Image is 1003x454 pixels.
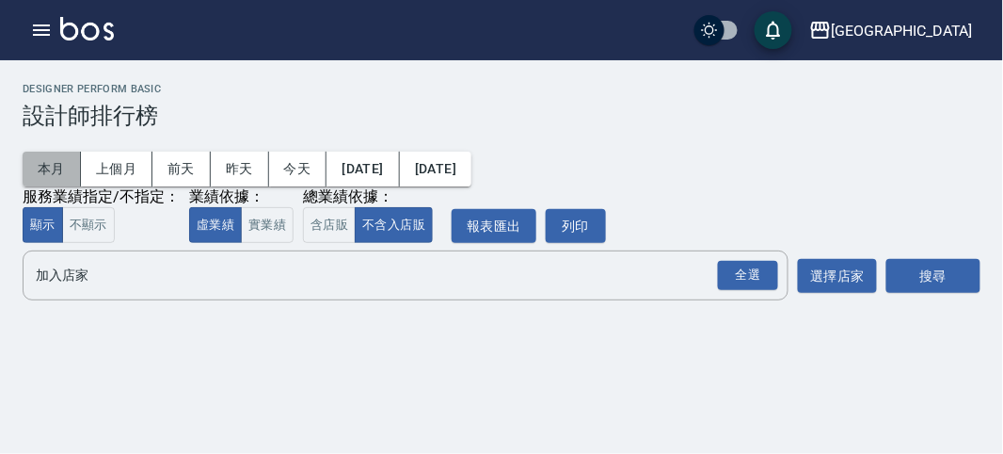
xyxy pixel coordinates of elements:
button: 上個月 [81,152,152,186]
div: 全選 [718,261,778,290]
div: 服務業績指定/不指定： [23,187,180,207]
button: 虛業績 [189,207,242,244]
input: 店家名稱 [31,259,752,292]
button: 不含入店販 [355,207,433,244]
button: 報表匯出 [452,209,536,244]
button: 今天 [269,152,327,186]
button: Open [714,257,782,294]
div: 業績依據： [189,187,294,207]
h3: 設計師排行榜 [23,103,980,129]
button: 列印 [546,209,606,244]
button: 顯示 [23,207,63,244]
button: 不顯示 [62,207,115,244]
h2: Designer Perform Basic [23,83,980,95]
button: 含店販 [303,207,356,244]
button: 昨天 [211,152,269,186]
button: 實業績 [241,207,294,244]
img: Logo [60,17,114,41]
button: 前天 [152,152,211,186]
button: 本月 [23,152,81,186]
button: save [755,11,792,49]
div: 總業績依據： [303,187,442,207]
button: 搜尋 [886,259,980,294]
button: [DATE] [326,152,399,186]
button: [GEOGRAPHIC_DATA] [802,11,980,50]
div: [GEOGRAPHIC_DATA] [832,19,973,42]
button: [DATE] [400,152,471,186]
button: 選擇店家 [798,259,877,294]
